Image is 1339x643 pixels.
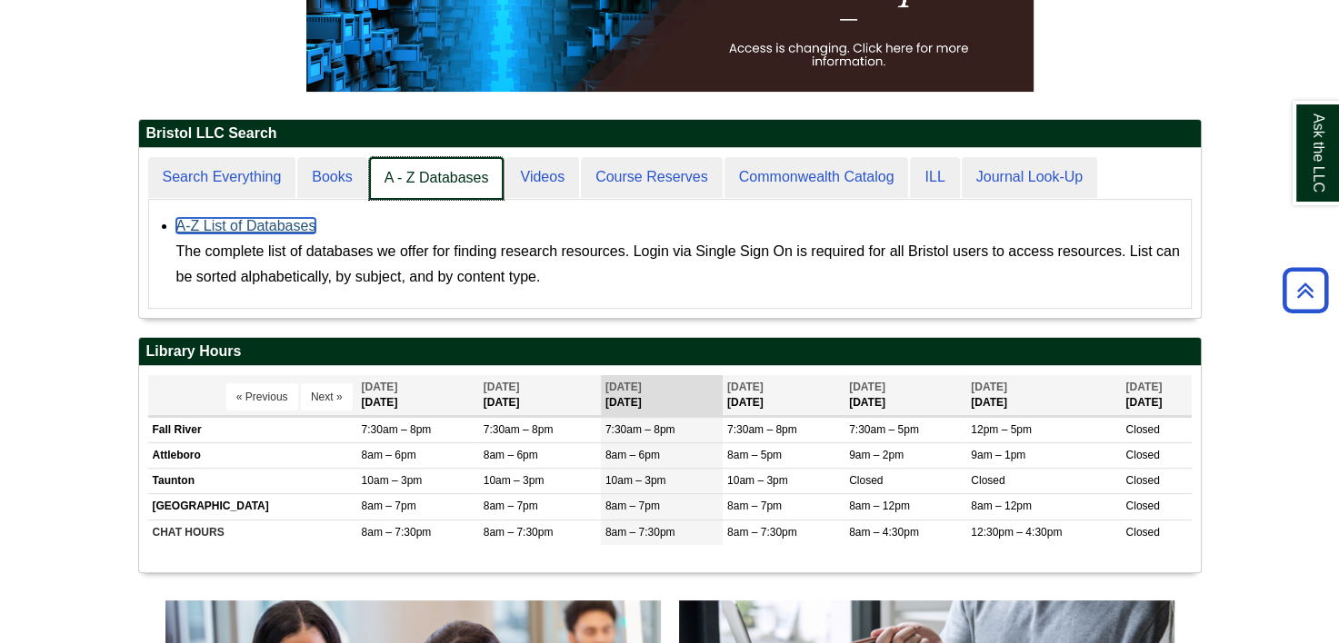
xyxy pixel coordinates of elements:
td: Fall River [148,417,357,442]
span: 7:30am – 8pm [605,423,675,436]
span: [DATE] [362,381,398,393]
th: [DATE] [479,375,601,416]
button: « Previous [226,383,298,411]
span: Closed [849,474,883,487]
span: 8am – 6pm [605,449,660,461]
span: 8am – 7:30pm [727,526,797,539]
span: 8am – 7pm [727,500,782,512]
span: 8am – 6pm [484,449,538,461]
a: Back to Top [1276,278,1334,302]
span: [DATE] [484,381,520,393]
span: 12:30pm – 4:30pm [971,526,1062,539]
a: Journal Look-Up [962,157,1097,198]
span: 8am – 7pm [605,500,660,512]
span: 8am – 7pm [484,500,538,512]
a: Commonwealth Catalog [724,157,909,198]
span: [DATE] [727,381,764,393]
a: Books [297,157,366,198]
span: Closed [971,474,1004,487]
span: [DATE] [971,381,1007,393]
span: 7:30am – 8pm [727,423,797,436]
span: 8am – 7:30pm [605,526,675,539]
span: 7:30am – 8pm [362,423,432,436]
span: Closed [1125,449,1159,461]
span: 8am – 12pm [849,500,910,512]
span: 10am – 3pm [605,474,666,487]
a: A-Z List of Databases [176,218,316,233]
span: [DATE] [605,381,642,393]
td: CHAT HOURS [148,519,357,545]
span: 8am – 6pm [362,449,416,461]
th: [DATE] [601,375,723,416]
span: 7:30am – 8pm [484,423,554,436]
span: Closed [1125,526,1159,539]
button: Next » [301,383,353,411]
th: [DATE] [723,375,844,416]
div: The complete list of databases we offer for finding research resources. Login via Single Sign On ... [176,239,1182,290]
th: [DATE] [966,375,1121,416]
span: 9am – 2pm [849,449,904,461]
a: Search Everything [148,157,296,198]
th: [DATE] [357,375,479,416]
span: 7:30am – 5pm [849,423,919,436]
span: 8am – 7pm [362,500,416,512]
span: [DATE] [849,381,885,393]
h2: Library Hours [139,338,1201,366]
h2: Bristol LLC Search [139,120,1201,148]
span: 9am – 1pm [971,449,1025,461]
td: [GEOGRAPHIC_DATA] [148,494,357,519]
th: [DATE] [1121,375,1191,416]
span: Closed [1125,474,1159,487]
a: A - Z Databases [369,157,505,200]
td: Attleboro [148,443,357,469]
a: ILL [910,157,959,198]
th: [DATE] [844,375,966,416]
span: 8am – 7:30pm [484,526,554,539]
span: [DATE] [1125,381,1162,393]
span: 12pm – 5pm [971,423,1032,436]
a: Course Reserves [581,157,723,198]
span: 10am – 3pm [484,474,545,487]
a: Videos [505,157,579,198]
span: 8am – 4:30pm [849,526,919,539]
span: 10am – 3pm [727,474,788,487]
span: 8am – 12pm [971,500,1032,512]
span: Closed [1125,423,1159,436]
span: 8am – 5pm [727,449,782,461]
span: Closed [1125,500,1159,512]
span: 10am – 3pm [362,474,423,487]
td: Taunton [148,469,357,494]
span: 8am – 7:30pm [362,526,432,539]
